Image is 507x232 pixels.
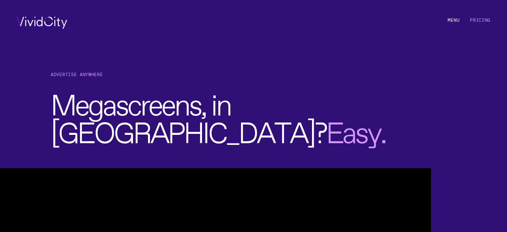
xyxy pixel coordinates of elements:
span: . [326,122,386,136]
h2: , in ? [51,87,482,143]
a: Pricing [470,17,490,23]
h1: Advertise Anywhere [51,71,482,78]
span: [GEOGRAPHIC_DATA] [51,122,314,136]
span: Megascreens [51,94,201,108]
span: Easy [326,122,381,136]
